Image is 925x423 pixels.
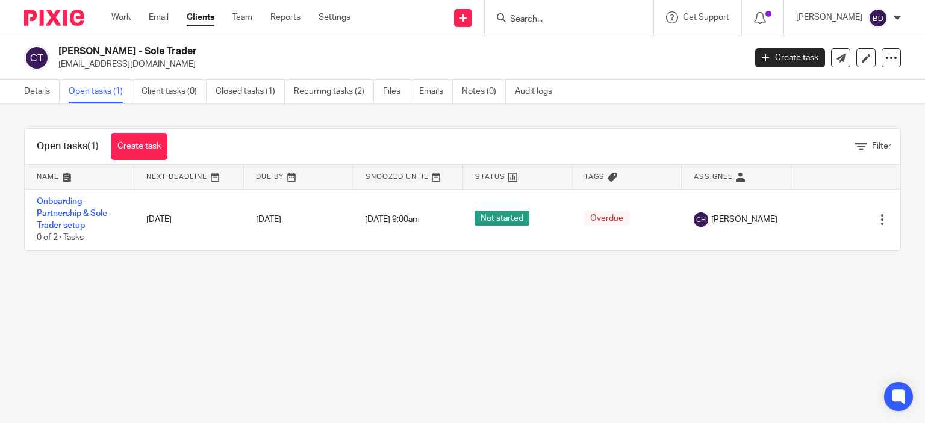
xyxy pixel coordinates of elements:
h2: [PERSON_NAME] - Sole Trader [58,45,602,58]
h1: Open tasks [37,140,99,153]
a: Files [383,80,410,103]
a: Settings [319,11,350,23]
img: Pixie [24,10,84,26]
a: Create task [755,48,825,67]
a: Create task [111,133,167,160]
p: [EMAIL_ADDRESS][DOMAIN_NAME] [58,58,737,70]
span: [DATE] 9:00am [365,215,420,224]
img: svg%3E [868,8,888,28]
a: Email [149,11,169,23]
a: Details [24,80,60,103]
p: [PERSON_NAME] [796,11,862,23]
a: Onboarding - Partnership & Sole Trader setup [37,197,107,230]
span: Overdue [584,211,629,226]
a: Open tasks (1) [69,80,132,103]
span: [PERSON_NAME] [711,214,777,226]
a: Team [232,11,252,23]
td: [DATE] [134,189,244,250]
span: (1) [87,141,99,151]
span: Tags [584,173,605,180]
span: Not started [475,211,529,226]
img: svg%3E [694,212,708,227]
span: Status [475,173,505,180]
span: [DATE] [256,215,281,224]
img: svg%3E [24,45,49,70]
a: Work [111,11,131,23]
a: Reports [270,11,301,23]
span: Snoozed Until [366,173,429,180]
span: Get Support [683,13,729,22]
a: Client tasks (0) [142,80,207,103]
span: Filter [872,142,891,150]
input: Search [509,14,617,25]
a: Audit logs [515,80,561,103]
a: Notes (0) [462,80,506,103]
a: Closed tasks (1) [216,80,285,103]
a: Recurring tasks (2) [294,80,374,103]
a: Emails [419,80,453,103]
span: 0 of 2 · Tasks [37,234,84,242]
a: Clients [187,11,214,23]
